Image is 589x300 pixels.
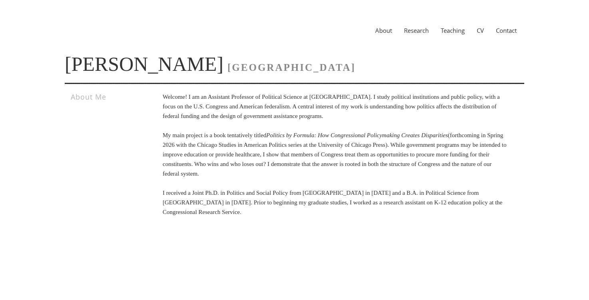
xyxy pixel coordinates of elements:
a: About [369,26,398,34]
i: Politics by Formula: How Congressional Policymaking Creates Disparities [267,132,448,138]
span: [GEOGRAPHIC_DATA] [227,62,356,73]
a: Research [398,26,435,34]
a: Contact [490,26,523,34]
p: Welcome! I am an Assistant Professor of Political Science at [GEOGRAPHIC_DATA]. I study political... [163,92,507,217]
a: Teaching [435,26,471,34]
a: [PERSON_NAME] [65,53,223,75]
h3: About Me [71,92,140,102]
a: CV [471,26,490,34]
